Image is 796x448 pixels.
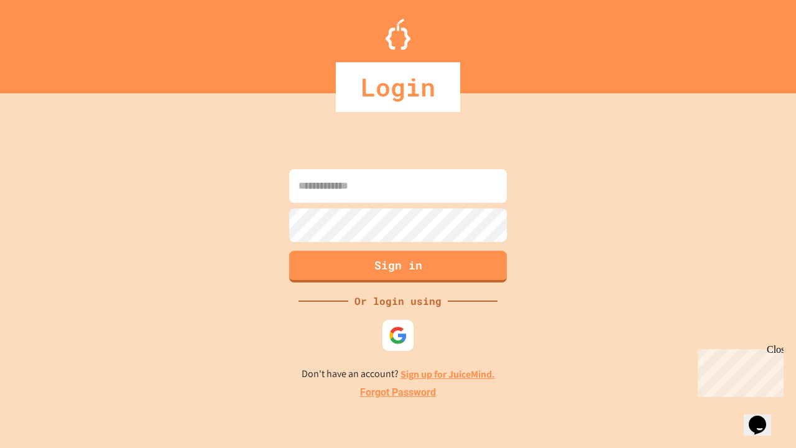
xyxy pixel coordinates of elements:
a: Forgot Password [360,385,436,400]
img: Logo.svg [386,19,410,50]
iframe: chat widget [693,344,784,397]
div: Login [336,62,460,112]
p: Don't have an account? [302,366,495,382]
img: google-icon.svg [389,326,407,345]
button: Sign in [289,251,507,282]
div: Chat with us now!Close [5,5,86,79]
div: Or login using [348,294,448,309]
iframe: chat widget [744,398,784,436]
a: Sign up for JuiceMind. [400,368,495,381]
